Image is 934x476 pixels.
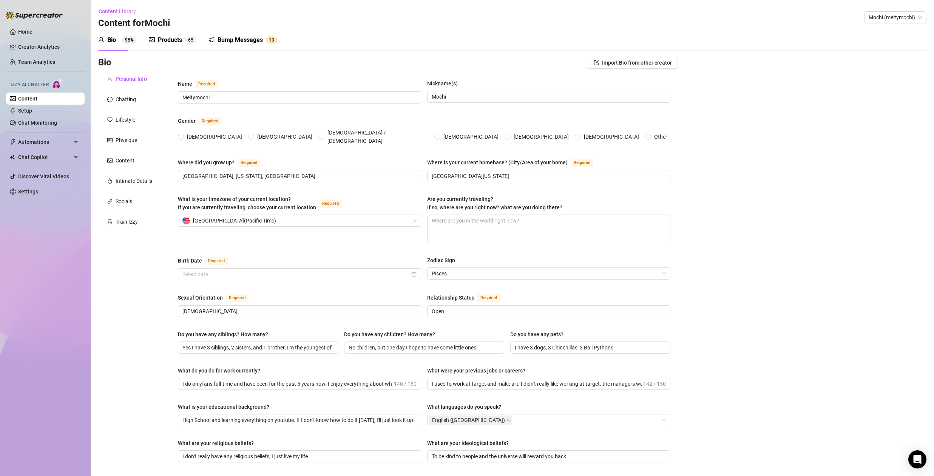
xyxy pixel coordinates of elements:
[178,257,202,265] div: Birth Date
[427,79,463,88] label: Nickname(s)
[107,199,113,204] span: link
[427,439,514,447] label: What are your ideological beliefs?
[182,380,392,388] input: What do you do for work currently?
[182,93,415,102] input: Name
[52,78,63,89] img: AI Chatter
[18,41,79,53] a: Creator Analytics
[514,416,515,425] input: What languages do you speak?
[107,76,113,82] span: user
[116,95,136,104] div: Chatting
[178,439,259,447] label: What are your religious beliefs?
[107,138,113,143] span: idcard
[99,8,136,14] span: Content Library
[195,80,218,88] span: Required
[269,37,272,43] span: 1
[349,343,498,352] input: Do you have any children? How many?
[510,330,563,338] div: Do you have any pets?
[594,60,599,65] span: import
[10,139,16,145] span: thunderbolt
[651,133,670,141] span: Other
[226,294,249,302] span: Required
[432,93,664,101] input: Nickname(s)
[199,117,221,125] span: Required
[178,439,254,447] div: What are your religious beliefs?
[18,151,72,163] span: Chat Copilot
[178,330,273,338] label: Do you have any siblings? How many?
[18,59,55,65] a: Team Analytics
[182,270,410,278] input: Birth Date
[182,217,190,224] img: us
[178,116,230,125] label: Gender
[208,37,215,43] span: notification
[98,57,111,69] h3: Bio
[319,199,342,208] span: Required
[122,36,137,44] sup: 96%
[18,189,38,195] a: Settings
[427,403,501,411] div: What languages do you speak?
[427,256,460,264] label: Zodiac Sign
[344,330,435,338] div: Do you have any children? How many?
[427,294,474,302] div: Relationship Status
[427,439,509,447] div: What are your ideological beliefs?
[427,256,455,264] div: Zodiac Sign
[427,366,531,375] label: What were your previous jobs or careers?
[107,97,113,102] span: message
[869,12,922,23] span: Mochi (meltymochi)
[18,29,32,35] a: Home
[188,37,191,43] span: 6
[427,293,508,302] label: Relationship Status
[427,79,458,88] div: Nickname(s)
[432,452,664,461] input: What are your ideological beliefs?
[515,343,664,352] input: Do you have any pets?
[218,36,263,45] div: Bump Messages
[918,15,922,20] span: team
[18,108,32,114] a: Setup
[506,418,510,422] span: close
[149,37,155,43] span: picture
[178,403,275,411] label: What is your educational background?
[98,37,104,43] span: user
[427,196,562,210] span: Are you currently traveling? If so, where are you right now? what are you doing there?
[178,366,266,375] label: What do you do for work currently?
[98,17,170,29] h3: Content for Mochi
[193,215,276,226] span: [GEOGRAPHIC_DATA] ( Pacific Time )
[191,37,193,43] span: 5
[107,36,116,45] div: Bio
[18,136,72,148] span: Automations
[182,172,415,180] input: Where did you grow up?
[178,79,226,88] label: Name
[107,158,113,163] span: picture
[182,307,415,315] input: Sexual Orientation
[107,219,113,224] span: experiment
[254,133,315,141] span: [DEMOGRAPHIC_DATA]
[116,218,138,226] div: Train Izzy
[18,120,57,126] a: Chat Monitoring
[432,307,664,315] input: Relationship Status
[107,178,113,184] span: fire
[643,380,666,388] span: 142 / 150
[602,60,672,66] span: Import Bio from other creator
[178,158,269,167] label: Where did you grow up?
[182,452,415,461] input: What are your religious beliefs?
[178,330,268,338] div: Do you have any siblings? How many?
[205,257,228,265] span: Required
[18,96,37,102] a: Content
[11,81,49,88] span: Izzy AI Chatter
[432,380,642,388] input: What were your previous jobs or careers?
[178,293,257,302] label: Sexual Orientation
[158,36,182,45] div: Products
[432,268,666,279] span: Pisces
[178,256,236,265] label: Birth Date
[178,196,316,210] span: What is your timezone of your current location? If you are currently traveling, choose your curre...
[6,11,63,19] img: logo-BBDzfeDw.svg
[116,136,137,144] div: Physique
[324,128,431,145] span: [DEMOGRAPHIC_DATA] / [DEMOGRAPHIC_DATA]
[477,294,500,302] span: Required
[18,173,69,179] a: Discover Viral Videos
[427,158,568,167] div: Where is your current homebase? (City/Area of your home)
[908,450,926,468] div: Open Intercom Messenger
[429,416,512,425] span: English (US)
[182,343,332,352] input: Do you have any siblings? How many?
[266,36,277,44] sup: 13
[185,36,196,44] sup: 65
